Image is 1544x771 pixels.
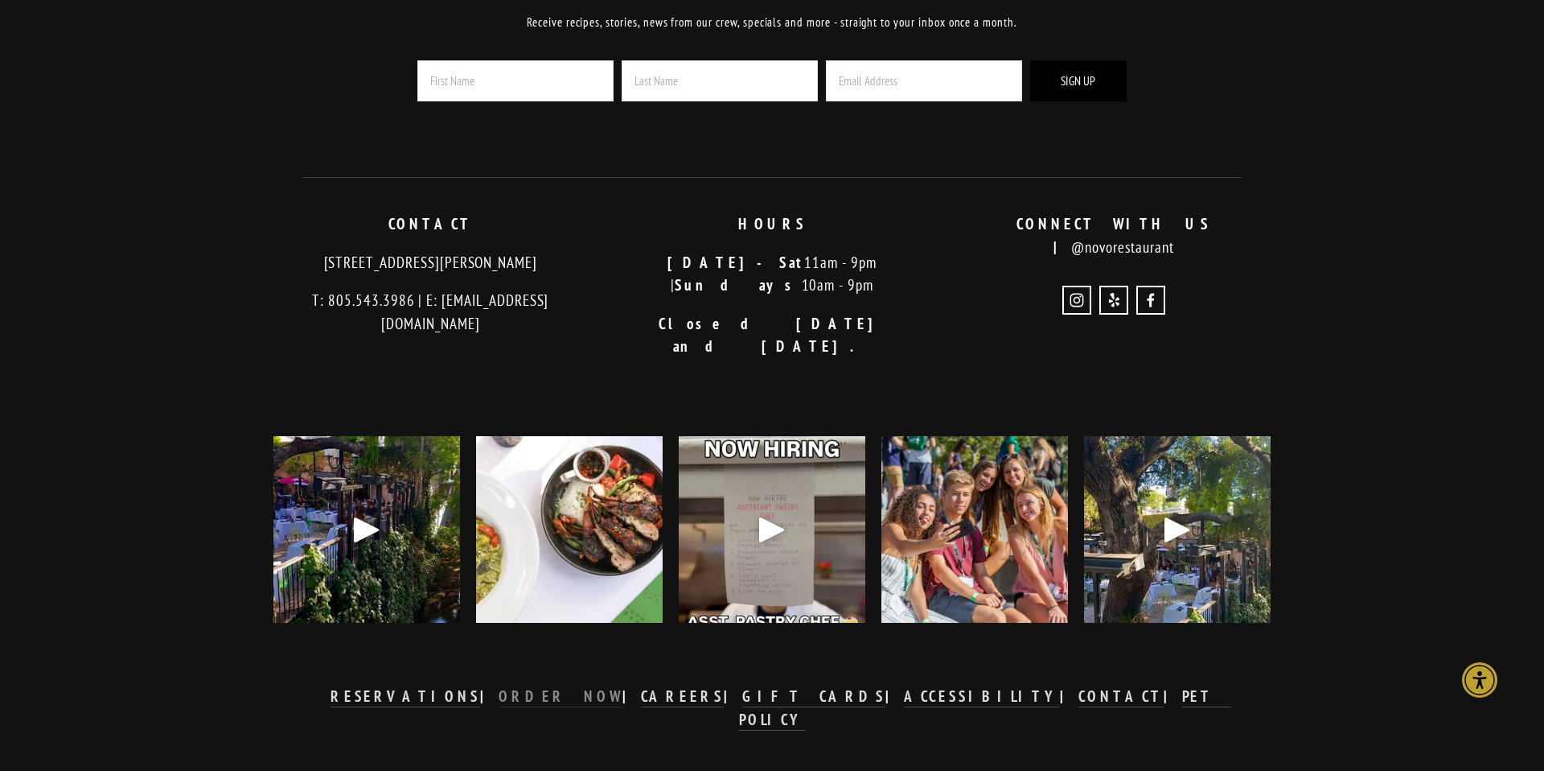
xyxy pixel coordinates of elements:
p: 11am - 9pm | 10am - 9pm [615,251,930,297]
span: Sign Up [1061,73,1095,89]
strong: | [480,686,499,706]
strong: | [1164,686,1182,706]
div: Play [753,510,791,549]
strong: Sundays [675,275,802,295]
strong: CONNECT WITH US | [1016,214,1228,257]
button: Sign Up [1030,60,1127,101]
strong: | [1060,686,1078,706]
a: CONTACT [1078,686,1164,707]
strong: HOURS [738,214,806,233]
div: Accessibility Menu [1462,662,1497,698]
strong: [DATE]-Sat [667,253,805,272]
strong: CONTACT [388,214,474,233]
a: PET POLICY [739,686,1232,730]
a: Yelp [1099,286,1128,315]
p: Receive recipes, stories, news from our crew, specials and more - straight to your inbox once a m... [374,13,1171,32]
a: CAREERS [641,686,725,707]
a: RESERVATIONS [331,686,480,707]
strong: | [622,686,641,706]
a: ORDER NOW [499,686,622,707]
strong: | [885,686,904,706]
a: Instagram [1062,286,1091,315]
div: Play [1158,510,1197,549]
strong: RESERVATIONS [331,686,480,706]
strong: ORDER NOW [499,686,622,706]
strong: CONTACT [1078,686,1164,706]
img: Welcome back, Mustangs! 🐎 WOW Week is here and we&rsquo;re excited to kick off the school year wi... [881,436,1068,623]
input: Email Address [826,60,1022,101]
input: First Name [417,60,614,101]
input: Last Name [622,60,818,101]
a: Novo Restaurant and Lounge [1136,286,1165,315]
img: The countdown to holiday parties has begun! 🎉 Whether you&rsquo;re planning something cozy at Nov... [453,436,686,623]
strong: CAREERS [641,686,725,706]
a: ACCESSIBILITY [904,686,1060,707]
strong: GIFT CARDS [742,686,885,706]
strong: Closed [DATE] and [DATE]. [659,314,903,357]
strong: | [724,686,742,706]
p: T: 805.543.3986 | E: [EMAIL_ADDRESS][DOMAIN_NAME] [273,289,588,335]
strong: ACCESSIBILITY [904,686,1060,706]
div: Play [347,510,386,549]
p: [STREET_ADDRESS][PERSON_NAME] [273,251,588,274]
p: @novorestaurant [956,212,1271,258]
a: GIFT CARDS [742,686,885,707]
